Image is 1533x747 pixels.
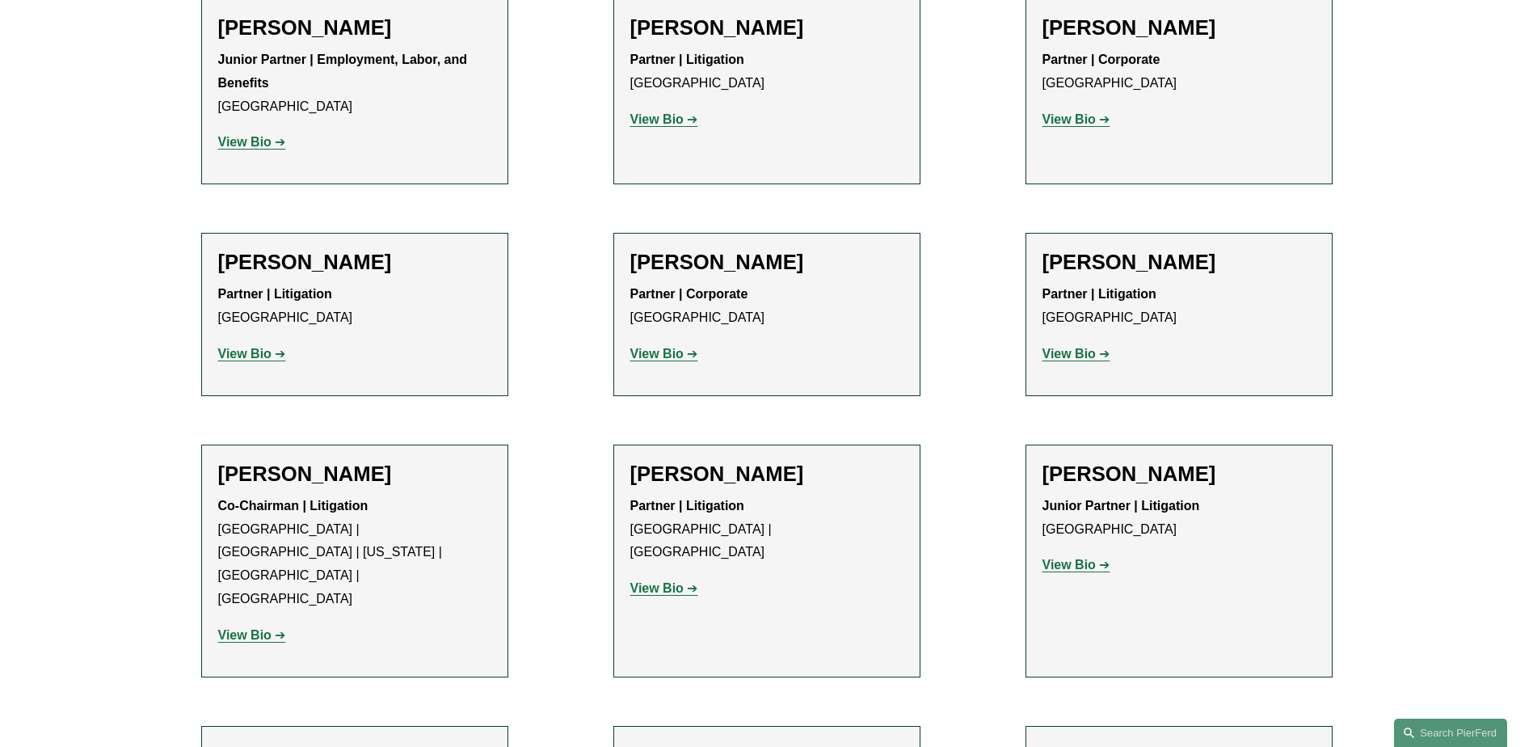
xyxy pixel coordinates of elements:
p: [GEOGRAPHIC_DATA] | [GEOGRAPHIC_DATA] [630,495,903,564]
strong: View Bio [630,347,684,361]
p: [GEOGRAPHIC_DATA] [1042,283,1316,330]
h2: [PERSON_NAME] [1042,250,1316,275]
p: [GEOGRAPHIC_DATA] [218,49,491,118]
p: [GEOGRAPHIC_DATA] [1042,495,1316,542]
strong: View Bio [218,347,272,361]
strong: Partner | Litigation [218,287,332,301]
a: View Bio [630,112,698,126]
strong: Partner | Litigation [630,53,744,66]
strong: Partner | Litigation [630,499,744,513]
p: [GEOGRAPHIC_DATA] | [GEOGRAPHIC_DATA] | [US_STATE] | [GEOGRAPHIC_DATA] | [GEOGRAPHIC_DATA] [218,495,491,611]
strong: Co-Chairman | Litigation [218,499,369,513]
strong: Junior Partner | Litigation [1042,499,1200,513]
h2: [PERSON_NAME] [218,462,491,487]
h2: [PERSON_NAME] [630,250,903,275]
a: View Bio [1042,112,1110,126]
strong: View Bio [1042,112,1096,126]
h2: [PERSON_NAME] [1042,15,1316,40]
a: View Bio [218,135,286,149]
strong: View Bio [630,112,684,126]
h2: [PERSON_NAME] [630,15,903,40]
p: [GEOGRAPHIC_DATA] [1042,49,1316,95]
h2: [PERSON_NAME] [218,15,491,40]
strong: View Bio [218,628,272,642]
p: [GEOGRAPHIC_DATA] [218,283,491,330]
h2: [PERSON_NAME] [218,250,491,275]
strong: Partner | Litigation [1042,287,1156,301]
strong: View Bio [218,135,272,149]
a: Search this site [1394,719,1507,747]
strong: Junior Partner | Employment, Labor, and Benefits [218,53,471,90]
strong: View Bio [1042,347,1096,361]
p: [GEOGRAPHIC_DATA] [630,283,903,330]
strong: Partner | Corporate [630,287,748,301]
h2: [PERSON_NAME] [1042,462,1316,487]
p: [GEOGRAPHIC_DATA] [630,49,903,95]
strong: Partner | Corporate [1042,53,1160,66]
a: View Bio [218,628,286,642]
a: View Bio [630,347,698,361]
a: View Bio [630,581,698,595]
strong: View Bio [1042,558,1096,572]
a: View Bio [1042,558,1110,572]
h2: [PERSON_NAME] [630,462,903,487]
strong: View Bio [630,581,684,595]
a: View Bio [218,347,286,361]
a: View Bio [1042,347,1110,361]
